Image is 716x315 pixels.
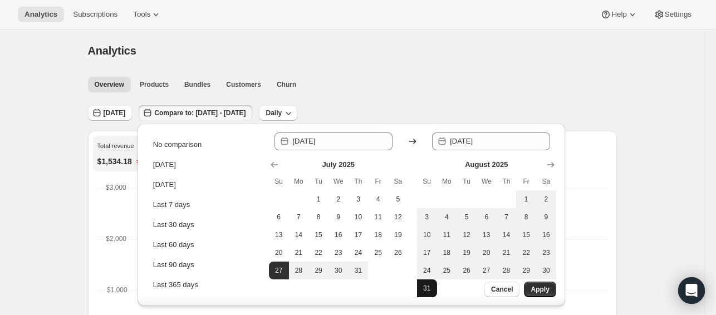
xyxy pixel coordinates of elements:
[289,244,309,262] button: Monday July 21 2025
[521,177,532,186] span: Fr
[516,208,536,226] button: Friday August 8 2025
[289,173,309,190] th: Monday
[353,248,364,257] span: 24
[313,177,324,186] span: Tu
[150,276,261,294] button: Last 365 days
[293,248,305,257] span: 21
[541,195,552,204] span: 2
[442,177,453,186] span: Mo
[88,45,136,57] span: Analytics
[461,248,472,257] span: 19
[328,190,349,208] button: Wednesday July 2 2025
[97,142,134,149] span: Total revenue
[497,244,517,262] button: Thursday August 21 2025
[313,248,324,257] span: 22
[139,105,252,121] button: Compare to: [DATE] - [DATE]
[481,230,492,239] span: 13
[153,199,190,210] div: Last 7 days
[536,226,556,244] button: Saturday August 16 2025
[461,230,472,239] span: 12
[536,262,556,279] button: Saturday August 30 2025
[461,177,472,186] span: Tu
[273,230,285,239] span: 13
[328,262,349,279] button: Wednesday July 30 2025
[437,226,457,244] button: Monday August 11 2025
[516,262,536,279] button: Friday August 29 2025
[541,266,552,275] span: 30
[521,195,532,204] span: 1
[481,266,492,275] span: 27
[107,286,127,294] text: $1,000
[477,262,497,279] button: Wednesday August 27 2025
[421,284,433,293] span: 31
[353,177,364,186] span: Th
[349,244,369,262] button: Thursday July 24 2025
[388,244,408,262] button: Saturday July 26 2025
[289,262,309,279] button: Monday July 28 2025
[521,248,532,257] span: 22
[293,213,305,222] span: 7
[153,139,202,150] div: No comparison
[501,266,512,275] span: 28
[226,80,261,89] span: Customers
[678,277,705,304] div: Open Intercom Messenger
[481,213,492,222] span: 6
[328,226,349,244] button: Wednesday July 16 2025
[477,244,497,262] button: Wednesday August 20 2025
[541,177,552,186] span: Sa
[259,105,297,121] button: Daily
[457,208,477,226] button: Tuesday August 5 2025
[457,226,477,244] button: Tuesday August 12 2025
[333,213,344,222] span: 9
[353,195,364,204] span: 3
[477,173,497,190] th: Wednesday
[477,226,497,244] button: Wednesday August 13 2025
[150,296,261,314] button: Last month
[536,173,556,190] th: Saturday
[421,177,433,186] span: Su
[516,173,536,190] th: Friday
[328,208,349,226] button: Wednesday July 9 2025
[273,248,285,257] span: 20
[491,285,513,294] span: Cancel
[308,244,328,262] button: Tuesday July 22 2025
[417,226,437,244] button: Sunday August 10 2025
[388,208,408,226] button: Saturday July 12 2025
[153,179,176,190] div: [DATE]
[368,208,388,226] button: Friday July 11 2025
[536,208,556,226] button: Saturday August 9 2025
[477,208,497,226] button: Wednesday August 6 2025
[437,173,457,190] th: Monday
[393,230,404,239] span: 19
[388,173,408,190] th: Saturday
[150,156,261,174] button: [DATE]
[269,226,289,244] button: Sunday July 13 2025
[353,230,364,239] span: 17
[333,230,344,239] span: 16
[393,213,404,222] span: 12
[516,226,536,244] button: Friday August 15 2025
[349,208,369,226] button: Thursday July 10 2025
[461,266,472,275] span: 26
[308,208,328,226] button: Tuesday July 8 2025
[484,282,519,297] button: Cancel
[442,230,453,239] span: 11
[289,226,309,244] button: Monday July 14 2025
[293,266,305,275] span: 28
[153,239,194,250] div: Last 60 days
[417,208,437,226] button: Sunday August 3 2025
[349,190,369,208] button: Thursday July 3 2025
[497,173,517,190] th: Thursday
[133,10,150,19] span: Tools
[150,136,261,154] button: No comparison
[372,213,384,222] span: 11
[665,10,692,19] span: Settings
[289,208,309,226] button: Monday July 7 2025
[150,236,261,254] button: Last 60 days
[421,266,433,275] span: 24
[140,80,169,89] span: Products
[104,109,126,117] span: [DATE]
[24,10,57,19] span: Analytics
[442,266,453,275] span: 25
[328,173,349,190] th: Wednesday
